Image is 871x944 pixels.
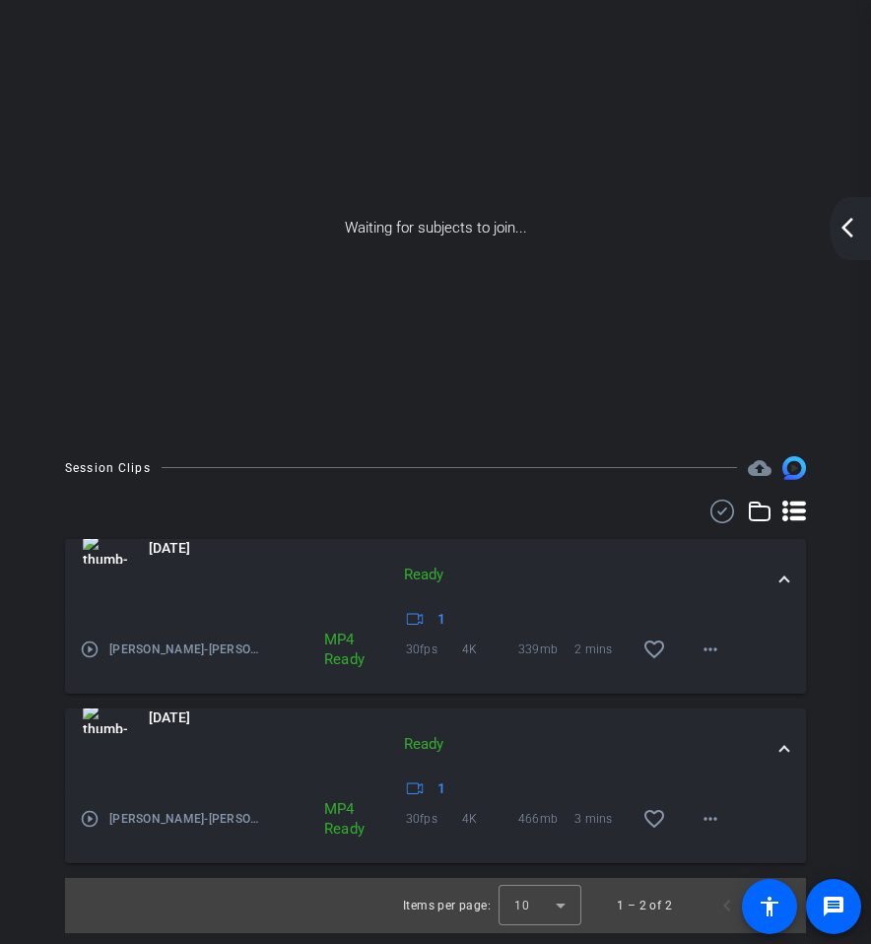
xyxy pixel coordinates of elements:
[748,456,771,480] span: Destinations for your clips
[642,638,666,661] mat-icon: favorite_border
[617,896,672,915] div: 1 – 2 of 2
[149,708,190,728] span: [DATE]
[437,778,445,799] span: 1
[149,538,190,559] span: [DATE]
[406,809,462,829] span: 30fps
[437,609,445,630] span: 1
[65,708,806,795] mat-expansion-panel-header: thumb-nail[DATE]Ready1
[836,216,859,239] mat-icon: arrow_back_ios_new
[314,630,357,669] div: MP4 Ready
[6,20,865,437] div: Waiting for subjects to join...
[642,807,666,831] mat-icon: favorite_border
[748,456,771,480] mat-icon: cloud_upload
[65,458,151,478] div: Session Clips
[574,809,631,829] span: 3 mins
[80,640,100,659] mat-icon: play_circle_outline
[314,799,357,839] div: MP4 Ready
[462,809,518,829] span: 4K
[403,896,491,915] div: Items per page:
[699,807,722,831] mat-icon: more_horiz
[65,539,806,626] mat-expansion-panel-header: thumb-nail[DATE]Ready1
[83,534,127,564] img: thumb-nail
[83,704,127,733] img: thumb-nail
[758,895,781,918] mat-icon: accessibility
[406,640,462,659] span: 30fps
[394,733,453,756] div: Ready
[65,626,806,694] div: thumb-nail[DATE]Ready1
[699,638,722,661] mat-icon: more_horiz
[394,564,453,586] div: Ready
[80,809,100,829] mat-icon: play_circle_outline
[518,809,574,829] span: 466mb
[65,795,806,863] div: thumb-nail[DATE]Ready1
[782,456,806,480] img: Session clips
[462,640,518,659] span: 4K
[822,895,845,918] mat-icon: message
[109,640,265,659] span: [PERSON_NAME]-[PERSON_NAME]-Take2-2025-08-21-10-13-52-780-0
[109,809,265,829] span: [PERSON_NAME]-[PERSON_NAME]-Take1-2025-08-21-10-10-57-274-0
[703,882,751,929] button: Previous page
[574,640,631,659] span: 2 mins
[518,640,574,659] span: 339mb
